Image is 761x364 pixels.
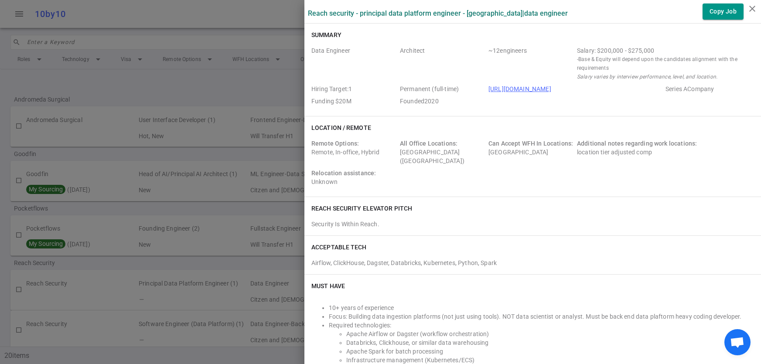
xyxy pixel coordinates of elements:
[577,55,751,72] small: - Base & Equity will depend upon the candidates alignment with the requirements
[747,3,758,14] i: close
[400,46,485,81] span: Level
[488,140,573,147] span: Can Accept WFH In Locations:
[311,169,396,186] div: Unknown
[311,31,341,39] h6: Summary
[724,329,751,355] div: Open chat
[400,97,485,105] span: Employer Founded
[577,140,697,147] span: Additional notes regarding work locations:
[311,255,754,267] div: Airflow, ClickHouse, Dagster, Databricks, Kubernetes, Python, Spark
[329,303,754,312] li: 10+ years of experience
[346,330,754,338] li: Apache Airflow or Dagster (workflow orchestration)
[703,3,744,20] button: Copy Job
[346,347,754,356] li: Apache Spark for batch processing
[400,85,485,93] span: Job Type
[311,123,371,132] h6: Location / Remote
[346,338,754,347] li: Databricks, Clickhouse, or similar data warehousing
[311,204,412,213] h6: Reach Security elevator pitch
[488,85,551,92] a: [URL][DOMAIN_NAME]
[488,46,573,81] span: Team Count
[577,46,751,55] div: Salary Range
[665,85,751,93] span: Employer Stage e.g. Series A
[311,139,396,165] div: Remote, In-office, Hybrid
[329,321,754,330] li: Required technologies:
[400,140,457,147] span: All Office Locations:
[577,74,717,80] i: Salary varies by interview performance, level, and location.
[311,46,396,81] span: Roles
[311,85,396,93] span: Hiring Target
[308,9,568,17] label: Reach Security - Principal Data Platform Engineer - [GEOGRAPHIC_DATA] | Data Engineer
[311,170,376,177] span: Relocation assistance:
[311,220,754,228] div: Security Is Within Reach.
[400,139,485,165] div: [GEOGRAPHIC_DATA] ([GEOGRAPHIC_DATA])
[311,97,396,105] span: Employer Founding
[577,139,751,165] div: location tier adjusted comp
[311,282,345,290] h6: Must Have
[311,140,359,147] span: Remote Options:
[488,139,573,165] div: [GEOGRAPHIC_DATA]
[311,243,367,252] h6: ACCEPTABLE TECH
[329,312,754,321] li: Focus: Building data ingestion platforms (not just using tools). NOT data scientist or analyst. M...
[488,85,662,93] span: Company URL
